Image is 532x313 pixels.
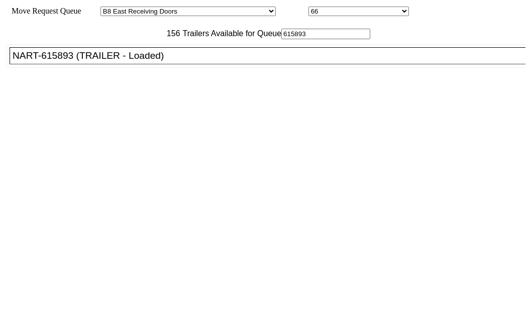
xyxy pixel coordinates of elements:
span: Location [278,7,306,15]
span: Move Request Queue [7,7,81,15]
div: NART-615893 (TRAILER - Loaded) [13,50,531,61]
input: Filter Available Trailers [281,29,370,39]
span: Area [83,7,98,15]
span: Trailers Available for Queue [180,29,282,38]
span: 156 [162,29,180,38]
